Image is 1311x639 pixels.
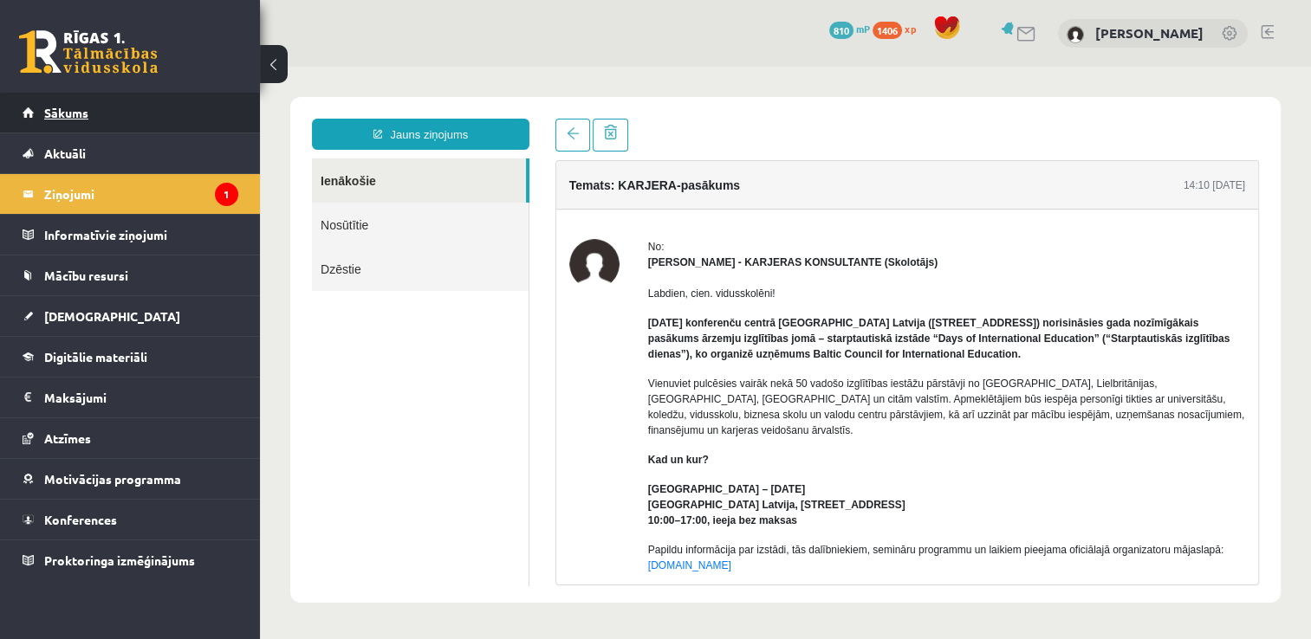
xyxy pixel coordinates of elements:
i: 1 [215,183,238,206]
img: Karīna Saveļjeva - KARJERAS KONSULTANTE [309,172,360,223]
a: Proktoringa izmēģinājums [23,540,238,580]
legend: Maksājumi [44,378,238,417]
img: Iveta Eglīte [1067,26,1084,43]
a: 810 mP [829,22,870,35]
a: Atzīmes [23,418,238,458]
span: xp [905,22,916,35]
div: No: [388,172,985,188]
a: [PERSON_NAME] [1095,24,1204,42]
strong: [PERSON_NAME] - KARJERAS KONSULTANTE (Skolotājs) [388,190,678,202]
a: [DEMOGRAPHIC_DATA] [23,296,238,336]
p: Labdien, cien. vidusskolēni! [388,219,985,235]
strong: [GEOGRAPHIC_DATA] – [DATE] [GEOGRAPHIC_DATA] Latvija, [STREET_ADDRESS] 10:00–17:00, ieeja bez maksas [388,416,646,460]
span: Atzīmes [44,430,91,446]
h4: Temats: KARJERA-pasākums [309,112,480,126]
strong: Kad un kur? [388,387,449,399]
span: Mācību resursi [44,268,128,283]
p: Papildu informācija par izstādi, tās dalībniekiem, semināru programmu un laikiem pieejama oficiāl... [388,475,985,507]
a: Maksājumi [23,378,238,417]
span: mP [856,22,870,35]
a: Rīgas 1. Tālmācības vidusskola [19,30,158,74]
span: Konferences [44,512,117,527]
span: Aktuāli [44,145,86,161]
a: Konferences [23,500,238,539]
a: Informatīvie ziņojumi [23,215,238,255]
a: [DOMAIN_NAME] [388,493,471,505]
span: Proktoringa izmēģinājums [44,552,195,568]
a: Motivācijas programma [23,459,238,499]
strong: [DATE] konferenču centrā [GEOGRAPHIC_DATA] Latvija ([STREET_ADDRESS]) norisināsies gada nozīmīgāk... [388,250,970,294]
a: Sākums [23,93,238,132]
span: [DEMOGRAPHIC_DATA] [44,308,180,324]
a: 1406 xp [873,22,925,35]
span: Sākums [44,105,88,120]
span: 1406 [873,22,902,39]
a: Jauns ziņojums [52,52,269,83]
a: Nosūtītie [52,136,269,180]
a: Digitālie materiāli [23,337,238,377]
div: 14:10 [DATE] [924,111,985,126]
span: Motivācijas programma [44,471,181,487]
a: Ienākošie [52,92,266,136]
span: Digitālie materiāli [44,349,147,365]
a: Dzēstie [52,180,269,224]
legend: Ziņojumi [44,174,238,214]
a: Mācību resursi [23,255,238,295]
a: Ziņojumi1 [23,174,238,214]
span: 810 [829,22,853,39]
p: Vienuviet pulcēsies vairāk nekā 50 vadošo izglītības iestāžu pārstāvji no [GEOGRAPHIC_DATA], Liel... [388,309,985,371]
legend: Informatīvie ziņojumi [44,215,238,255]
a: Aktuāli [23,133,238,173]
